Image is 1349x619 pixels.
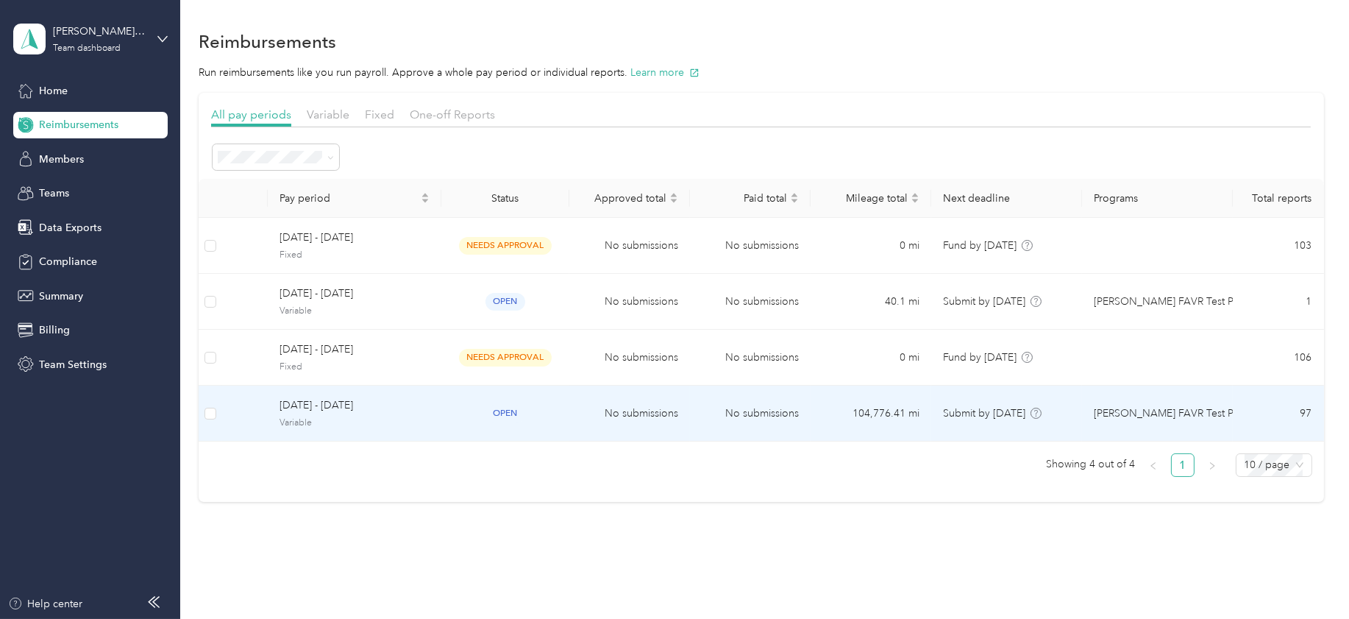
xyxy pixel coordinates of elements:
[1200,453,1224,477] li: Next Page
[280,417,430,430] span: Variable
[459,349,552,366] span: needs approval
[211,107,291,121] span: All pay periods
[39,152,84,167] span: Members
[1172,454,1194,476] a: 1
[53,44,121,53] div: Team dashboard
[1233,330,1323,386] td: 106
[811,218,931,274] td: 0 mi
[53,24,145,39] div: [PERSON_NAME] Beverage Company
[943,407,1025,420] span: Submit by [DATE]
[1149,461,1158,470] span: left
[453,192,558,205] div: Status
[569,218,690,274] td: No submissions
[690,218,811,274] td: No submissions
[790,191,799,199] span: caret-up
[1233,218,1323,274] td: 103
[1047,453,1136,475] span: Showing 4 out of 4
[307,107,349,121] span: Variable
[943,239,1017,252] span: Fund by [DATE]
[1171,453,1195,477] li: 1
[931,179,1082,218] th: Next deadline
[280,361,430,374] span: Fixed
[790,197,799,205] span: caret-down
[1142,453,1165,477] li: Previous Page
[569,179,690,218] th: Approved total
[485,293,525,310] span: open
[943,351,1017,364] span: Fund by [DATE]
[410,107,495,121] span: One-off Reports
[1245,454,1303,476] span: 10 / page
[280,286,430,302] span: [DATE] - [DATE]
[1208,461,1217,470] span: right
[1236,453,1312,477] div: Page Size
[39,83,68,99] span: Home
[943,295,1025,308] span: Submit by [DATE]
[280,397,430,414] span: [DATE] - [DATE]
[811,179,931,218] th: Mileage total
[1094,406,1294,422] span: [PERSON_NAME] FAVR Test Program 2023
[569,274,690,330] td: No submissions
[690,274,811,330] td: No submissions
[39,357,107,372] span: Team Settings
[690,330,811,386] td: No submissions
[1233,179,1323,218] th: Total reports
[911,191,919,199] span: caret-up
[421,191,430,199] span: caret-up
[1142,453,1165,477] button: left
[485,405,525,422] span: open
[459,237,552,254] span: needs approval
[822,192,908,205] span: Mileage total
[421,197,430,205] span: caret-down
[690,386,811,442] td: No submissions
[39,254,97,269] span: Compliance
[199,65,1324,80] p: Run reimbursements like you run payroll. Approve a whole pay period or individual reports.
[280,230,430,246] span: [DATE] - [DATE]
[199,34,336,49] h1: Reimbursements
[569,330,690,386] td: No submissions
[280,192,418,205] span: Pay period
[280,305,430,318] span: Variable
[911,197,919,205] span: caret-down
[280,249,430,262] span: Fixed
[811,330,931,386] td: 0 mi
[1200,453,1224,477] button: right
[1082,179,1233,218] th: Programs
[39,117,118,132] span: Reimbursements
[1094,294,1294,310] span: [PERSON_NAME] FAVR Test Program 2023
[39,289,83,304] span: Summary
[581,192,666,205] span: Approved total
[1233,386,1323,442] td: 97
[365,107,394,121] span: Fixed
[39,185,69,201] span: Teams
[280,342,430,358] span: [DATE] - [DATE]
[669,197,678,205] span: caret-down
[811,386,931,442] td: 104,776.41 mi
[8,596,83,612] button: Help center
[39,322,70,338] span: Billing
[1233,274,1323,330] td: 1
[39,220,102,236] span: Data Exports
[569,386,690,442] td: No submissions
[1267,537,1349,619] iframe: Everlance-gr Chat Button Frame
[630,65,700,80] button: Learn more
[669,191,678,199] span: caret-up
[268,179,441,218] th: Pay period
[702,192,787,205] span: Paid total
[811,274,931,330] td: 40.1 mi
[690,179,811,218] th: Paid total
